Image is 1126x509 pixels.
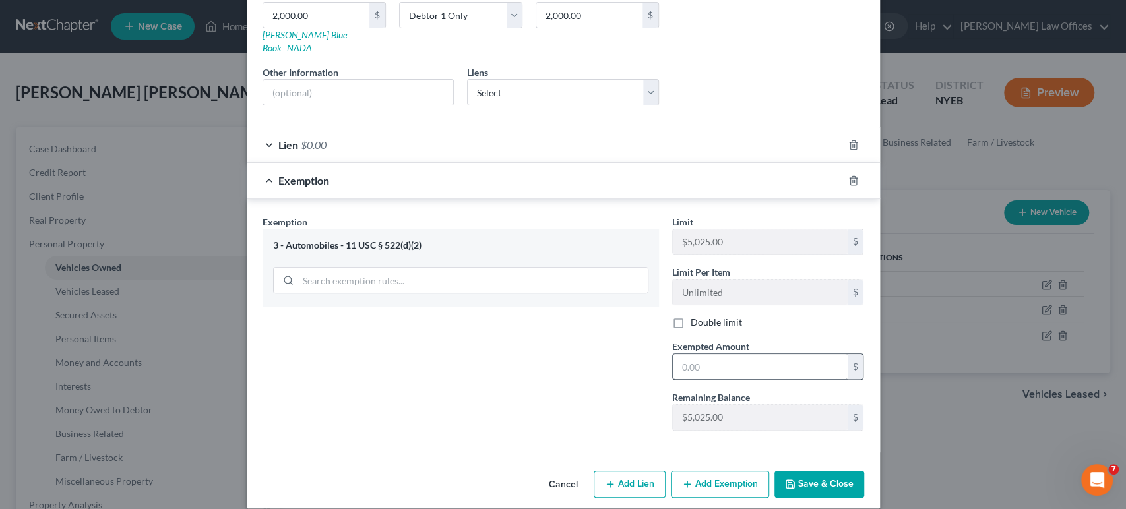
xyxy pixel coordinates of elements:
button: Add Exemption [671,471,769,498]
iframe: Intercom live chat [1081,464,1113,496]
span: $0.00 [301,138,327,151]
div: $ [848,405,863,430]
input: -- [673,405,848,430]
div: $ [642,3,658,28]
input: 0.00 [673,354,848,379]
button: Save & Close [774,471,864,498]
span: 7 [1108,464,1119,475]
a: NADA [287,42,312,53]
label: Limit Per Item [672,265,730,279]
div: $ [369,3,385,28]
label: Double limit [691,316,742,329]
label: Other Information [263,65,338,79]
input: (optional) [263,80,454,105]
input: -- [673,280,848,305]
input: 0.00 [263,3,369,28]
button: Add Lien [594,471,666,498]
span: Exemption [263,216,307,227]
div: $ [848,354,863,379]
span: Lien [278,138,298,151]
span: Exemption [278,174,329,187]
div: $ [848,280,863,305]
div: $ [848,229,863,254]
button: Cancel [538,472,588,498]
label: Liens [467,65,488,79]
input: Search exemption rules... [298,268,648,293]
div: 3 - Automobiles - 11 USC § 522(d)(2) [273,239,648,252]
a: [PERSON_NAME] Blue Book [263,29,347,53]
label: Remaining Balance [672,390,750,404]
input: 0.00 [536,3,642,28]
span: Limit [672,216,693,227]
input: -- [673,229,848,254]
span: Exempted Amount [672,341,749,352]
